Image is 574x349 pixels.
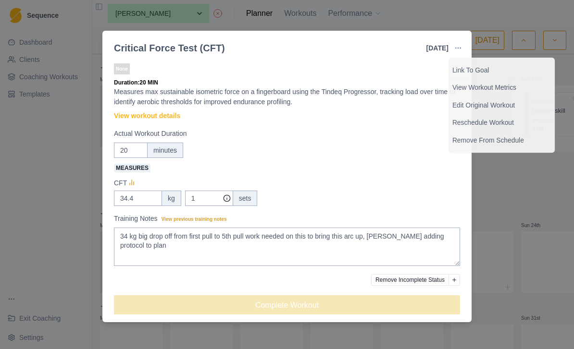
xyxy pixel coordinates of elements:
a: View workout details [114,111,180,121]
p: Edit Original Workout [452,100,551,110]
p: Reschedule Workout [452,118,551,128]
div: Critical Force Test (CFT) [114,41,225,55]
p: [DATE] [426,43,449,53]
textarea: 34 kg big drop off from first pull to 5th pull work needed on this to bring this arc up, [PERSON_... [114,228,460,266]
div: sets [233,191,258,206]
p: None [114,63,130,74]
span: View previous training notes [162,217,227,222]
label: Training Notes [114,214,454,224]
p: Link To Goal [452,65,551,75]
button: Add reason [449,274,460,286]
button: Remove Incomplete Status [371,274,449,286]
p: Measures max sustainable isometric force on a fingerboard using the Tindeq Progressor, tracking l... [114,87,460,107]
div: minutes [147,143,183,158]
p: CFT [114,178,127,188]
label: Actual Workout Duration [114,129,454,139]
span: Measures [114,164,150,172]
p: Duration: 20 MIN [114,78,460,87]
button: Complete Workout [114,295,460,314]
p: Remove From Schedule [452,135,551,145]
div: kg [162,191,181,206]
p: View Workout Metrics [452,83,551,93]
